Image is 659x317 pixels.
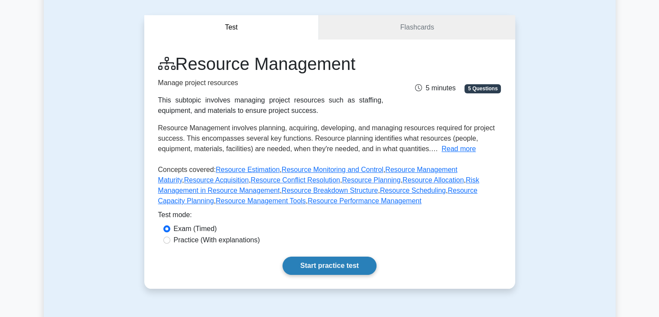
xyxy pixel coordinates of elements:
[380,187,446,194] a: Resource Scheduling
[308,197,421,205] a: Resource Performance Management
[158,53,383,74] h1: Resource Management
[216,197,306,205] a: Resource Management Tools
[216,166,280,173] a: Resource Estimation
[251,176,340,184] a: Resource Conflict Resolution
[342,176,400,184] a: Resource Planning
[158,124,495,152] span: Resource Management involves planning, acquiring, developing, and managing resources required for...
[464,84,501,93] span: 5 Questions
[174,235,260,245] label: Practice (With explanations)
[441,144,476,154] button: Read more
[174,224,217,234] label: Exam (Timed)
[158,165,501,210] p: Concepts covered: , , , , , , , , , , , ,
[282,166,383,173] a: Resource Monitoring and Control
[403,176,464,184] a: Resource Allocation
[158,95,383,116] div: This subtopic involves managing project resources such as staffing, equipment, and materials to e...
[144,15,319,40] button: Test
[158,210,501,224] div: Test mode:
[282,187,378,194] a: Resource Breakdown Structure
[415,84,455,92] span: 5 minutes
[319,15,515,40] a: Flashcards
[184,176,249,184] a: Resource Acquisition
[158,78,383,88] p: Manage project resources
[282,257,377,275] a: Start practice test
